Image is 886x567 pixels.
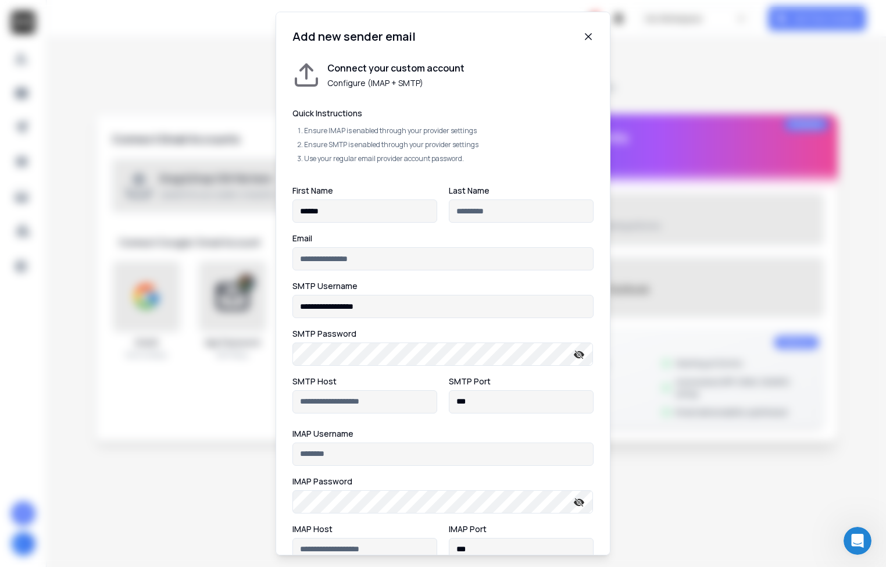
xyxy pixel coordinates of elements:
[371,5,392,26] div: Close
[292,430,353,438] label: IMAP Username
[292,28,416,45] h1: Add new sender email
[327,77,465,89] p: Configure (IMAP + SMTP)
[292,187,333,195] label: First Name
[8,5,30,27] button: go back
[292,330,356,338] label: SMTP Password
[449,187,490,195] label: Last Name
[304,154,594,163] li: Use your regular email provider account password.
[292,525,333,533] label: IMAP Host
[304,126,594,135] li: Ensure IMAP is enabled through your provider settings
[292,377,337,386] label: SMTP Host
[349,5,371,27] button: Collapse window
[292,108,594,119] h2: Quick Instructions
[304,140,594,149] li: Ensure SMTP is enabled through your provider settings
[292,282,358,290] label: SMTP Username
[844,527,871,555] iframe: Intercom live chat
[292,234,312,243] label: Email
[449,377,491,386] label: SMTP Port
[292,477,352,486] label: IMAP Password
[449,525,487,533] label: IMAP Port
[327,61,465,75] h1: Connect your custom account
